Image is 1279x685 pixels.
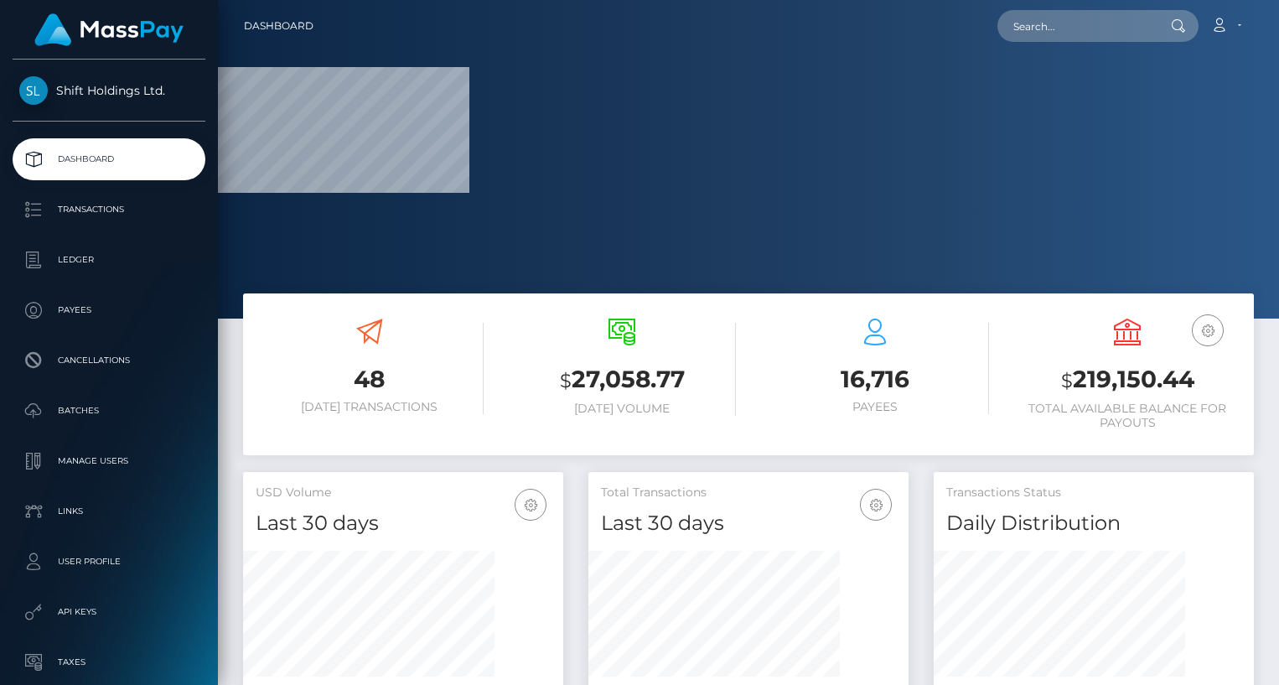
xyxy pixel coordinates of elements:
[1014,363,1242,397] h3: 219,150.44
[13,239,205,281] a: Ledger
[13,490,205,532] a: Links
[13,541,205,583] a: User Profile
[509,363,737,397] h3: 27,058.77
[19,348,199,373] p: Cancellations
[256,363,484,396] h3: 48
[997,10,1155,42] input: Search...
[13,591,205,633] a: API Keys
[19,247,199,272] p: Ledger
[13,289,205,331] a: Payees
[946,509,1241,538] h4: Daily Distribution
[19,76,48,105] img: Shift Holdings Ltd.
[13,440,205,482] a: Manage Users
[13,340,205,381] a: Cancellations
[1061,369,1073,392] small: $
[19,147,199,172] p: Dashboard
[19,298,199,323] p: Payees
[19,549,199,574] p: User Profile
[19,398,199,423] p: Batches
[509,402,737,416] h6: [DATE] Volume
[13,641,205,683] a: Taxes
[761,400,989,414] h6: Payees
[946,485,1241,501] h5: Transactions Status
[601,485,896,501] h5: Total Transactions
[19,599,199,625] p: API Keys
[19,499,199,524] p: Links
[13,189,205,231] a: Transactions
[13,138,205,180] a: Dashboard
[256,400,484,414] h6: [DATE] Transactions
[1014,402,1242,430] h6: Total Available Balance for Payouts
[19,449,199,474] p: Manage Users
[13,83,205,98] span: Shift Holdings Ltd.
[244,8,313,44] a: Dashboard
[19,197,199,222] p: Transactions
[34,13,184,46] img: MassPay Logo
[256,485,551,501] h5: USD Volume
[601,509,896,538] h4: Last 30 days
[19,650,199,675] p: Taxes
[256,509,551,538] h4: Last 30 days
[560,369,572,392] small: $
[761,363,989,396] h3: 16,716
[13,390,205,432] a: Batches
